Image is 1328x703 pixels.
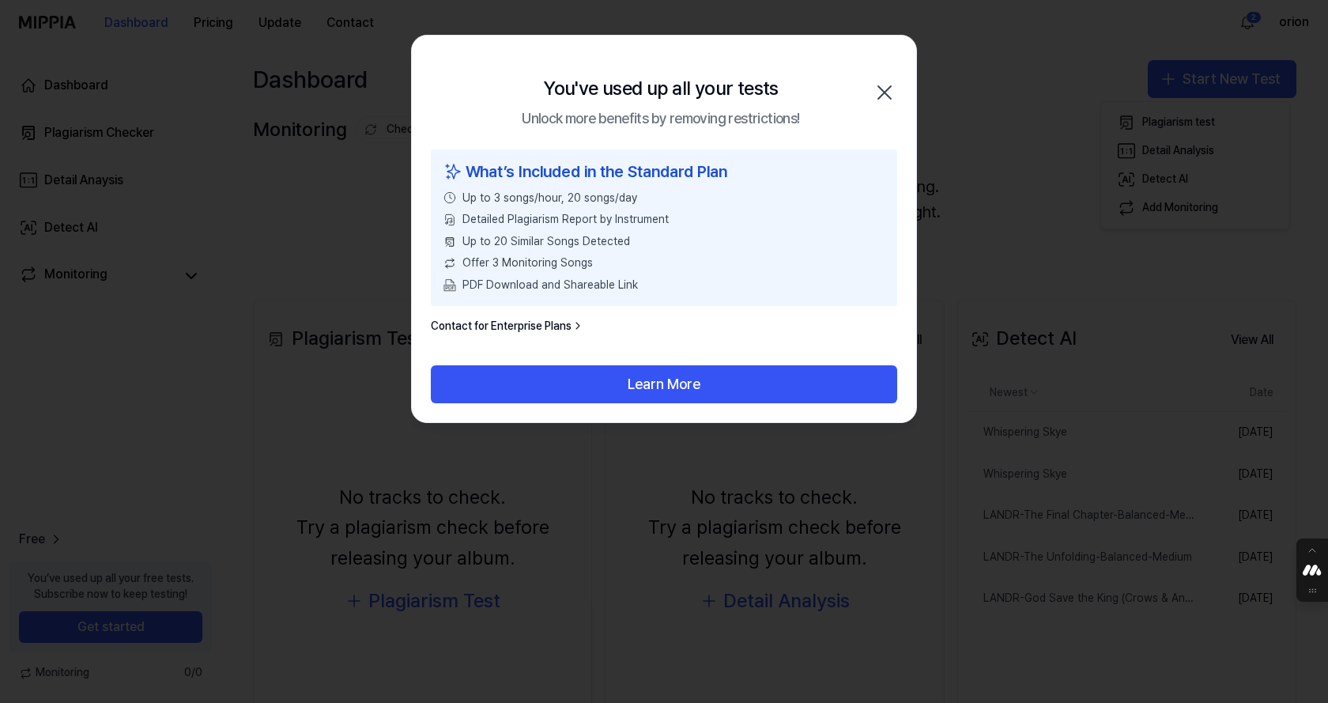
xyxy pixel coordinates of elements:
[462,191,637,206] span: Up to 3 songs/hour, 20 songs/day
[522,108,799,130] div: Unlock more benefits by removing restrictions!
[443,159,885,184] div: What’s Included in the Standard Plan
[462,212,669,228] span: Detailed Plagiarism Report by Instrument
[543,74,779,104] div: You've used up all your tests
[443,279,456,292] img: PDF Download
[462,278,638,293] span: PDF Download and Shareable Link
[431,319,584,334] a: Contact for Enterprise Plans
[462,234,630,250] span: Up to 20 Similar Songs Detected
[431,365,897,403] button: Learn More
[462,255,593,271] span: Offer 3 Monitoring Songs
[443,159,462,184] img: sparkles icon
